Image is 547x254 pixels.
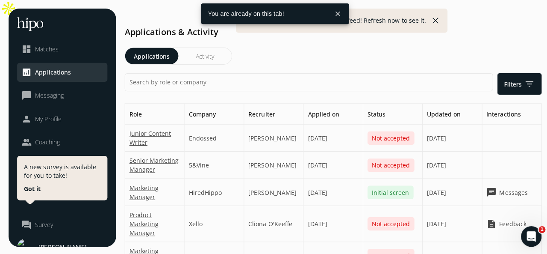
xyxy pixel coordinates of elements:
span: Not accepted [365,216,412,229]
button: Activity [177,48,230,64]
span: [DATE] [424,133,444,142]
div: [DATE] [302,205,361,241]
span: Messages [497,187,525,196]
h5: Recruiter [243,103,302,124]
span: [DATE] [424,187,444,196]
a: dashboardMatches [21,44,103,54]
h5: Applied on [302,103,361,124]
input: Search by role or company [124,73,490,91]
iframe: Intercom live chat [518,225,538,245]
a: personMy Profile [21,113,103,123]
span: [DATE] [424,160,444,169]
span: Not accepted [365,131,412,144]
a: Senior Marketing Manager [129,155,179,173]
h5: Status [361,103,420,124]
span: Applications [35,68,71,76]
span: Coaching [35,137,59,146]
span: person [21,113,32,123]
div: You are already on this tab! [200,3,328,24]
span: My Profile [35,114,61,123]
span: filter_list [521,78,532,89]
span: chat_bubble_outline [21,90,32,100]
span: 1 [535,225,542,232]
a: question_answerSurvey [21,218,103,229]
span: dashboard [21,44,32,54]
button: Filtersfilter_list [494,73,538,94]
a: analyticsApplications [21,67,103,77]
h5: Role [124,103,183,124]
a: Marketing Manager [129,182,179,200]
div: Endossed [183,124,242,151]
span: analytics [21,67,32,77]
button: Applications [124,48,177,64]
div: Cliona O'Keeffe [243,205,302,241]
span: question_answer [21,218,32,229]
div: [DATE] [302,178,361,205]
div: [PERSON_NAME] [243,124,302,151]
a: Junior Content Writer [129,128,179,146]
div: Xello [183,205,242,241]
div: [PERSON_NAME] [243,151,302,178]
span: people [21,136,32,146]
span: description [484,218,494,228]
p: A new survey is available for you to take! [24,162,100,179]
span: Not accepted [365,158,412,171]
h5: Company [183,103,242,124]
h5: Updated on [420,103,479,124]
span: Messaging [35,91,63,99]
a: chat_bubble_outlineMessaging [21,90,103,100]
a: peopleCoaching [21,136,103,146]
span: [DATE] [424,218,444,227]
img: hh-logo-white [17,17,43,31]
div: HiredHippo [183,178,242,205]
div: [PERSON_NAME] [243,178,302,205]
div: [DATE] [302,151,361,178]
button: close [428,15,438,26]
span: [PERSON_NAME] [38,242,86,250]
span: Feedback [497,218,523,227]
div: [DATE] [302,124,361,151]
span: Initial screen [365,185,411,198]
span: chat [484,186,494,196]
h5: Interactions [479,103,538,124]
span: Filters [501,78,532,89]
button: Got it [24,183,41,192]
div: 5&Vine [183,151,242,178]
span: Matches [35,45,58,53]
span: Survey [35,219,53,228]
button: close [328,6,344,21]
a: Product Marketing Manager [129,209,179,236]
